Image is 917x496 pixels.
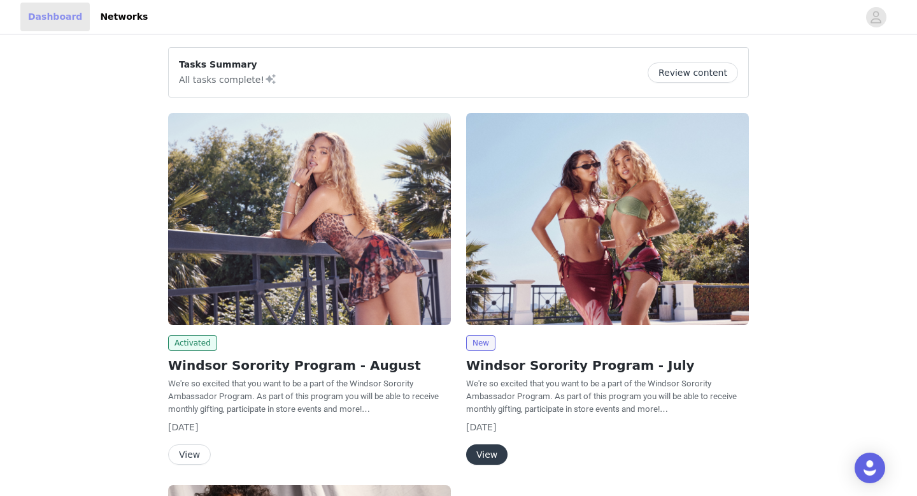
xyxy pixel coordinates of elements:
[168,356,451,375] h2: Windsor Sorority Program - August
[168,113,451,325] img: Windsor
[466,113,749,325] img: Windsor
[466,450,508,460] a: View
[466,444,508,465] button: View
[870,7,882,27] div: avatar
[466,356,749,375] h2: Windsor Sorority Program - July
[466,422,496,432] span: [DATE]
[168,335,217,351] span: Activated
[168,450,211,460] a: View
[20,3,90,31] a: Dashboard
[179,58,277,71] p: Tasks Summary
[466,379,737,414] span: We're so excited that you want to be a part of the Windsor Sorority Ambassador Program. As part o...
[466,335,495,351] span: New
[168,379,439,414] span: We're so excited that you want to be a part of the Windsor Sorority Ambassador Program. As part o...
[92,3,155,31] a: Networks
[168,422,198,432] span: [DATE]
[179,71,277,87] p: All tasks complete!
[648,62,738,83] button: Review content
[168,444,211,465] button: View
[855,453,885,483] div: Open Intercom Messenger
